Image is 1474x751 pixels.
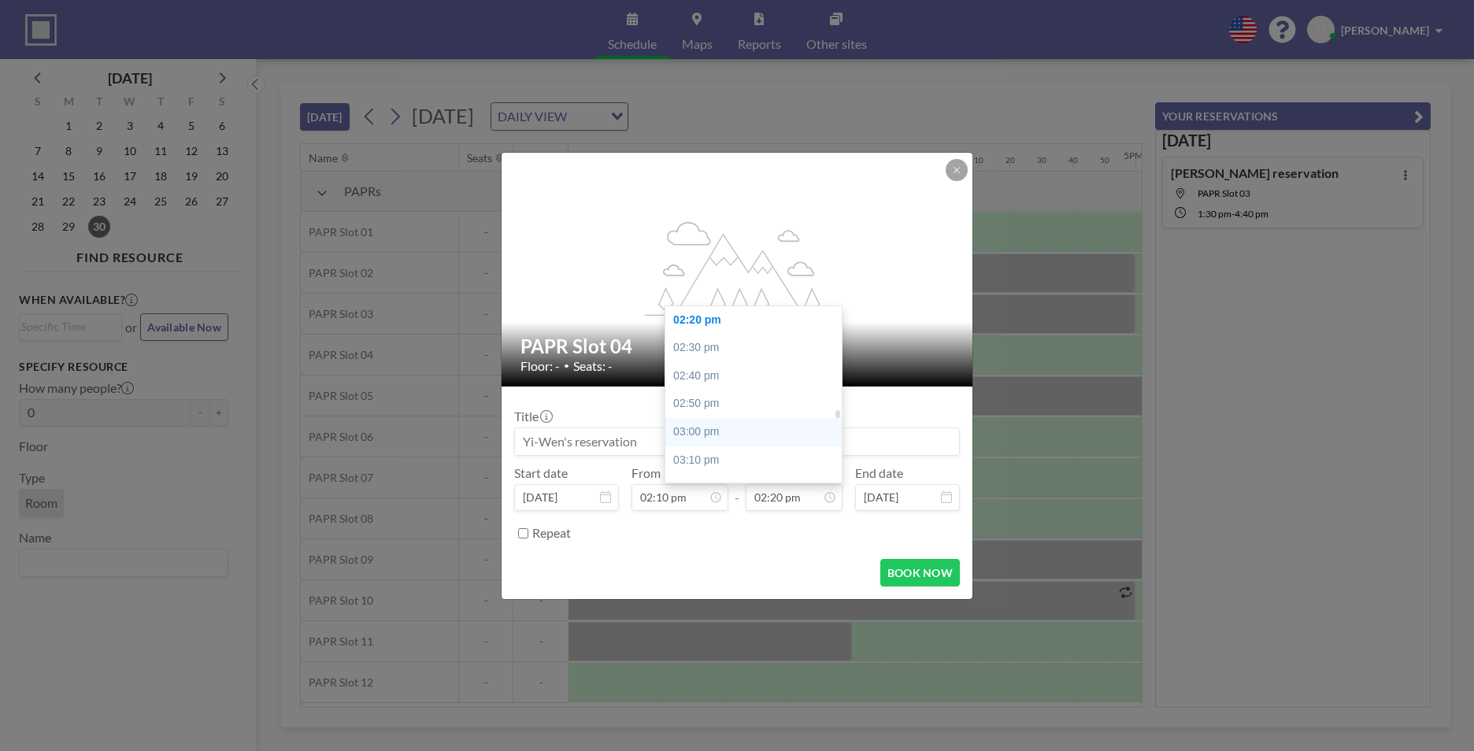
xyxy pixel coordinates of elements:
h2: PAPR Slot 04 [520,335,955,358]
div: 03:10 pm [665,446,850,475]
div: 02:30 pm [665,334,850,362]
div: 02:50 pm [665,390,850,418]
span: Floor: - [520,358,560,374]
label: Repeat [532,525,571,541]
label: From [631,465,661,481]
div: 02:20 pm [665,306,850,335]
div: 02:40 pm [665,362,850,390]
span: - [735,471,739,505]
label: End date [855,465,903,481]
div: 03:00 pm [665,418,850,446]
span: • [564,360,569,372]
input: Yi-Wen's reservation [515,428,959,455]
label: Start date [514,465,568,481]
div: 03:20 pm [665,474,850,502]
label: Title [514,409,551,424]
button: BOOK NOW [880,559,960,586]
span: Seats: - [573,358,613,374]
